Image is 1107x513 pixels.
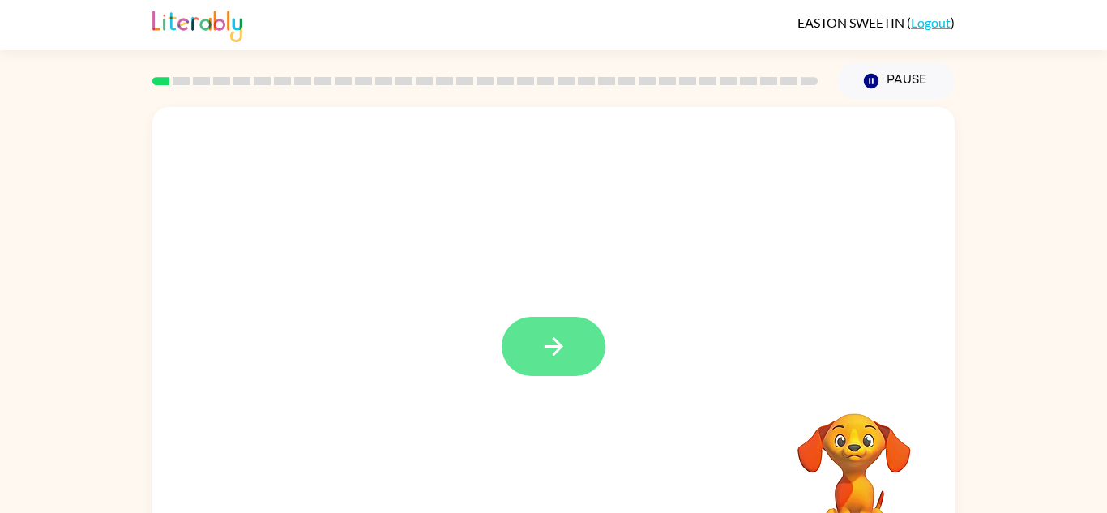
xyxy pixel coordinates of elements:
[911,15,951,30] a: Logout
[837,62,955,100] button: Pause
[797,15,955,30] div: ( )
[152,6,242,42] img: Literably
[797,15,907,30] span: EASTON SWEETIN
